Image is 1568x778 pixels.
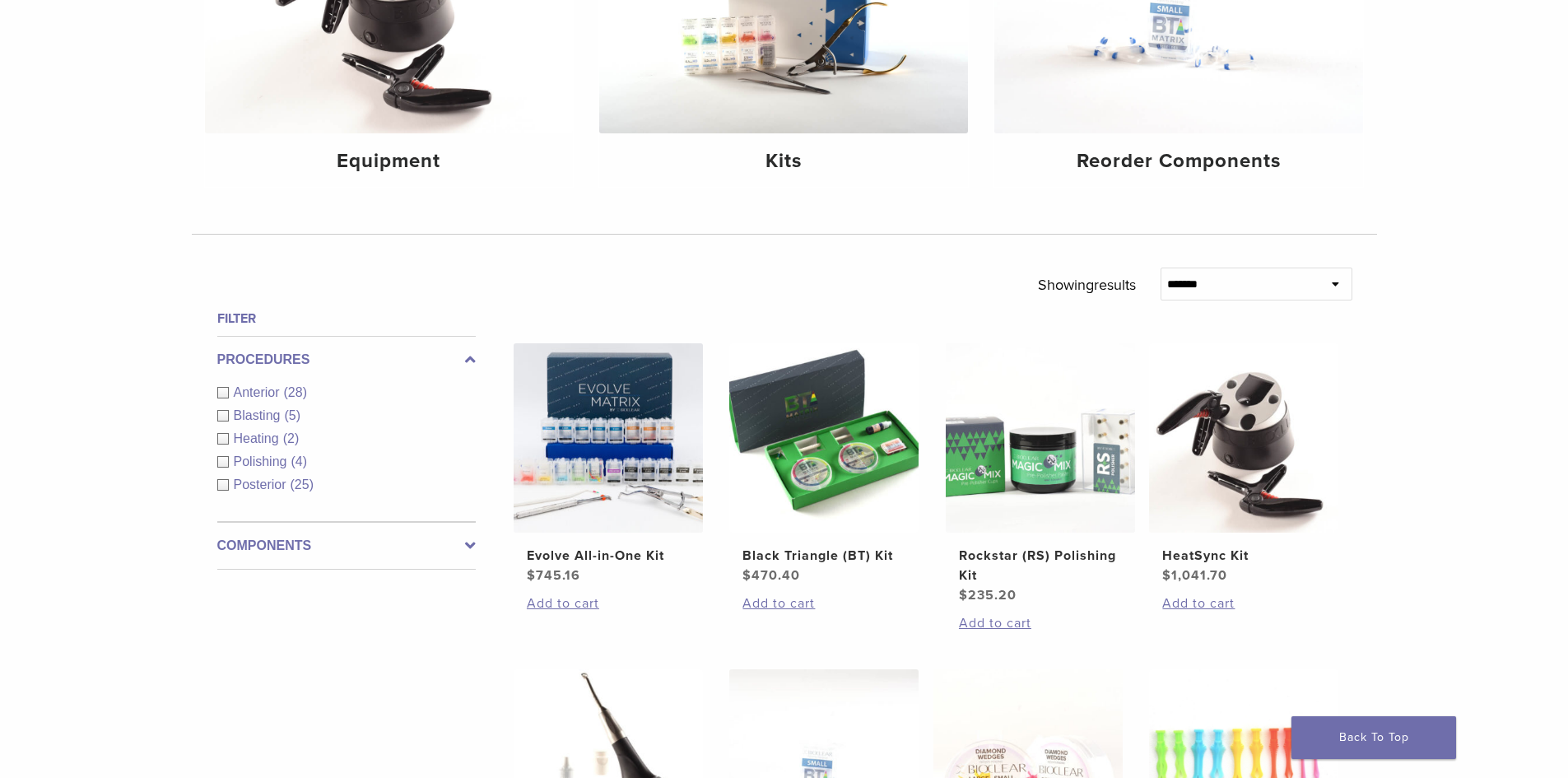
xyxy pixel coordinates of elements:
[527,594,690,613] a: Add to cart: “Evolve All-in-One Kit”
[742,594,905,613] a: Add to cart: “Black Triangle (BT) Kit”
[527,546,690,566] h2: Evolve All-in-One Kit
[1148,343,1340,585] a: HeatSync KitHeatSync Kit $1,041.70
[742,546,905,566] h2: Black Triangle (BT) Kit
[612,147,955,176] h4: Kits
[1162,546,1325,566] h2: HeatSync Kit
[959,587,968,603] span: $
[217,350,476,370] label: Procedures
[514,343,703,533] img: Evolve All-in-One Kit
[283,431,300,445] span: (2)
[1007,147,1350,176] h4: Reorder Components
[284,385,307,399] span: (28)
[946,343,1135,533] img: Rockstar (RS) Polishing Kit
[1162,567,1227,584] bdi: 1,041.70
[729,343,919,533] img: Black Triangle (BT) Kit
[234,478,291,491] span: Posterior
[527,567,536,584] span: $
[728,343,920,585] a: Black Triangle (BT) KitBlack Triangle (BT) Kit $470.40
[234,454,291,468] span: Polishing
[959,587,1017,603] bdi: 235.20
[217,309,476,328] h4: Filter
[1291,716,1456,759] a: Back To Top
[234,385,284,399] span: Anterior
[291,478,314,491] span: (25)
[513,343,705,585] a: Evolve All-in-One KitEvolve All-in-One Kit $745.16
[945,343,1137,605] a: Rockstar (RS) Polishing KitRockstar (RS) Polishing Kit $235.20
[527,567,580,584] bdi: 745.16
[284,408,300,422] span: (5)
[291,454,307,468] span: (4)
[234,408,285,422] span: Blasting
[234,431,283,445] span: Heating
[959,613,1122,633] a: Add to cart: “Rockstar (RS) Polishing Kit”
[742,567,800,584] bdi: 470.40
[742,567,751,584] span: $
[959,546,1122,585] h2: Rockstar (RS) Polishing Kit
[1162,567,1171,584] span: $
[218,147,561,176] h4: Equipment
[217,536,476,556] label: Components
[1162,594,1325,613] a: Add to cart: “HeatSync Kit”
[1038,268,1136,302] p: Showing results
[1149,343,1338,533] img: HeatSync Kit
